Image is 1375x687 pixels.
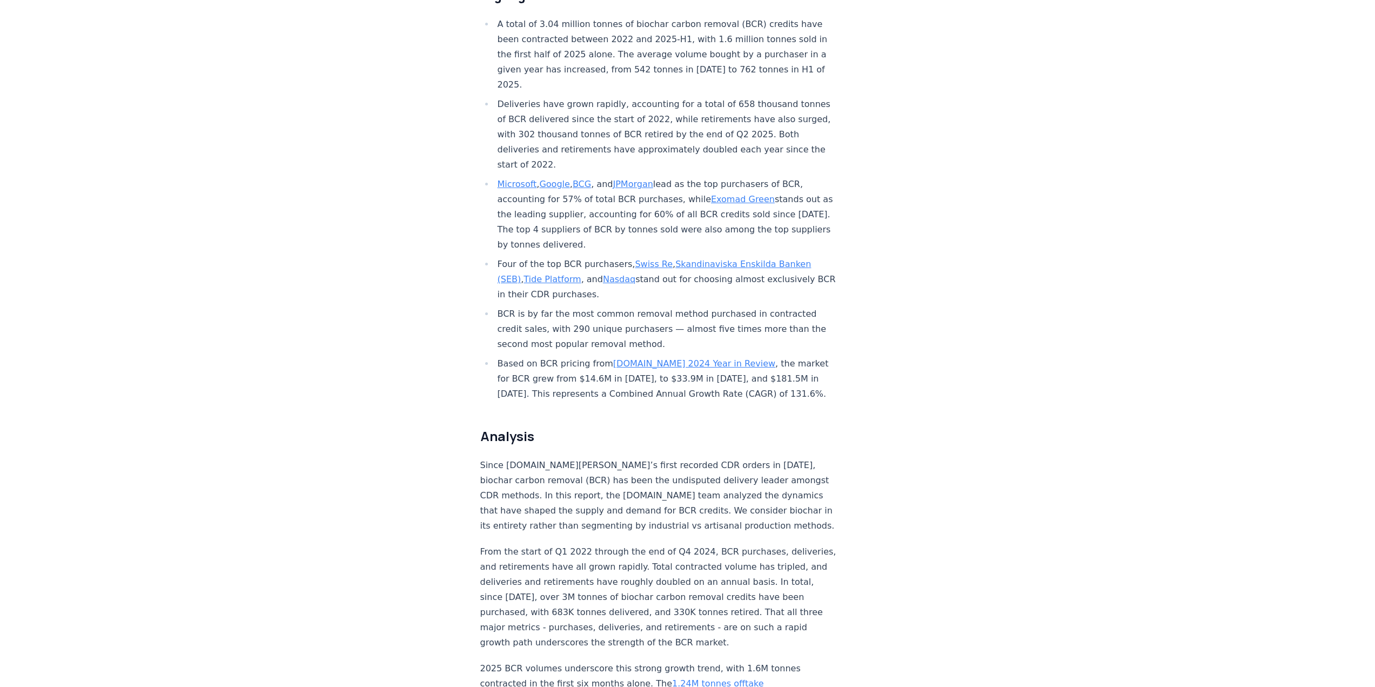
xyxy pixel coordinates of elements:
[480,458,838,533] p: Since [DOMAIN_NAME][PERSON_NAME]’s first recorded CDR orders in [DATE], biochar carbon removal (B...
[613,179,653,189] a: JPMorgan
[635,259,673,269] a: Swiss Re
[494,97,838,172] li: Deliveries have grown rapidly, accounting for a total of 658 thousand tonnes of BCR delivered sin...
[603,274,635,284] a: Nasdaq
[494,17,838,92] li: A total of 3.04 million tonnes of biochar carbon removal (BCR) credits have been contracted betwe...
[494,257,838,302] li: Four of the top BCR purchasers, , , , and stand out for choosing almost exclusively BCR in their ...
[498,179,537,189] a: Microsoft
[524,274,581,284] a: Tide Platform
[539,179,569,189] a: Google
[480,428,838,445] h2: Analysis
[494,306,838,352] li: BCR is by far the most common removal method purchased in contracted credit sales, with 290 uniqu...
[494,356,838,402] li: Based on BCR pricing from , the market for BCR grew from $14.6M in [DATE], to $33.9M in [DATE], a...
[573,179,591,189] a: BCG
[613,358,775,369] a: [DOMAIN_NAME] 2024 Year in Review
[711,194,775,204] a: Exomad Green
[480,544,838,650] p: From the start of Q1 2022 through the end of Q4 2024, BCR purchases, deliveries, and retirements ...
[494,177,838,252] li: , , , and lead as the top purchasers of BCR, accounting for 57% of total BCR purchases, while sta...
